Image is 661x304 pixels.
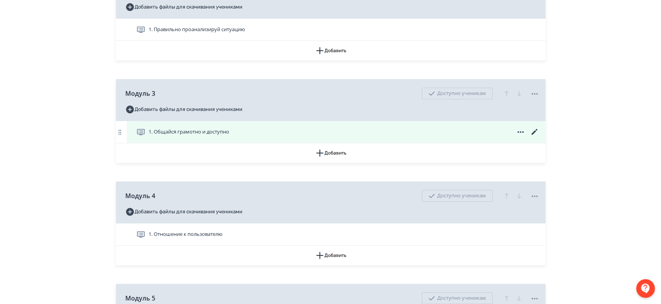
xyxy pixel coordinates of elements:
[116,19,545,41] div: 1. Правильно проанализируй ситуацию
[125,103,242,116] button: Добавить файлы для скачивания учениками
[116,121,545,143] div: 1. Общайся грамотно и доступно
[422,292,493,304] div: Доступно ученикам
[422,88,493,99] div: Доступно ученикам
[125,206,242,218] button: Добавить файлы для скачивания учениками
[125,1,242,13] button: Добавить файлы для скачивания учениками
[116,246,545,265] button: Добавить
[149,128,229,136] span: 1. Общайся грамотно и доступно
[116,223,545,246] div: 1. Отношение к пользователю
[125,89,155,98] span: Модуль 3
[149,26,245,33] span: 1. Правильно проанализируй ситуацию
[116,143,545,163] button: Добавить
[125,191,155,200] span: Модуль 4
[125,293,155,303] span: Модуль 5
[149,230,223,238] span: 1. Отношение к пользователю
[422,190,493,202] div: Доступно ученикам
[116,41,545,60] button: Добавить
